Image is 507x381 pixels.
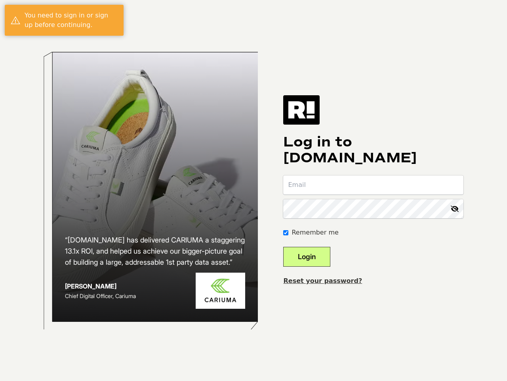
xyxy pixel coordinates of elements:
[283,247,330,267] button: Login
[283,95,320,125] img: Retention.com
[283,134,463,166] h1: Log in to [DOMAIN_NAME]
[65,282,116,290] strong: [PERSON_NAME]
[65,292,136,299] span: Chief Digital Officer, Cariuma
[25,11,118,30] div: You need to sign in or sign up before continuing.
[196,273,245,309] img: Cariuma
[292,228,338,237] label: Remember me
[65,235,246,268] h2: “[DOMAIN_NAME] has delivered CARIUMA a staggering 13.1x ROI, and helped us achieve our bigger-pic...
[283,277,362,285] a: Reset your password?
[283,175,463,194] input: Email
